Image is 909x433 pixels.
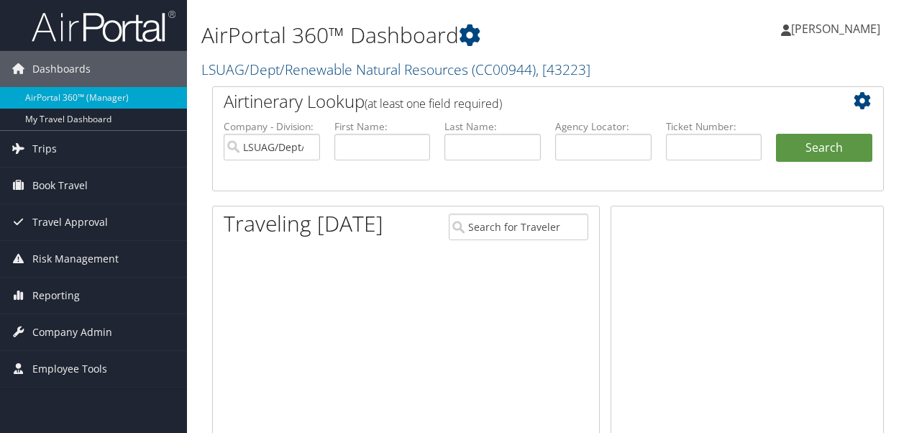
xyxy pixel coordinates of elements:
label: First Name: [334,119,431,134]
a: [PERSON_NAME] [781,7,895,50]
button: Search [776,134,872,163]
h1: AirPortal 360™ Dashboard [201,20,664,50]
h2: Airtinerary Lookup [224,89,816,114]
span: Reporting [32,278,80,314]
span: Dashboards [32,51,91,87]
span: Trips [32,131,57,167]
h1: Traveling [DATE] [224,209,383,239]
a: LSUAG/Dept/Renewable Natural Resources [201,60,590,79]
span: [PERSON_NAME] [791,21,880,37]
label: Company - Division: [224,119,320,134]
input: Search for Traveler [449,214,588,240]
label: Agency Locator: [555,119,652,134]
label: Ticket Number: [666,119,762,134]
span: Employee Tools [32,351,107,387]
label: Last Name: [444,119,541,134]
span: ( CC00944 ) [472,60,536,79]
span: , [ 43223 ] [536,60,590,79]
span: Book Travel [32,168,88,204]
span: (at least one field required) [365,96,502,111]
img: airportal-logo.png [32,9,175,43]
span: Travel Approval [32,204,108,240]
span: Company Admin [32,314,112,350]
span: Risk Management [32,241,119,277]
